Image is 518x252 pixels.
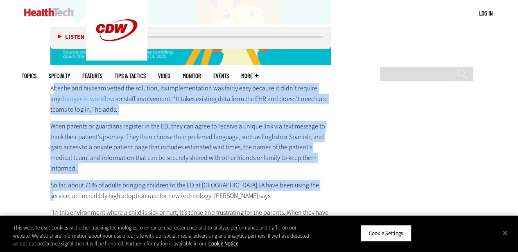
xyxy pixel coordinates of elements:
div: User menu [479,9,493,18]
p: So far, about 76% of adults bringing children to the ED at [GEOGRAPHIC_DATA] LA have been using t... [50,180,331,201]
span: More [241,73,258,79]
a: Video [158,73,170,79]
p: “In this environment where a child is sick or hurt, it’s tense and frustrating for the parents. W... [50,207,331,249]
span: Topics [22,73,36,79]
button: Cookie Settings [360,225,412,242]
a: changes in workflows [60,94,117,103]
a: Events [213,73,229,79]
a: CDW [86,54,147,63]
a: Log in [479,9,493,17]
a: MonITor [183,73,201,79]
div: This website uses cookies and other tracking technologies to enhance user experience and to analy... [13,224,311,248]
a: Tips & Tactics [115,73,146,79]
a: More information about your privacy [208,240,238,247]
p: After he and his team vetted the solution, its implementation was fairly easy because it didn’t r... [50,83,331,115]
button: Close [496,224,514,242]
p: When parents or guardians register in the ED, they can agree to receive a unique link via text me... [50,121,331,173]
a: Features [82,73,102,79]
span: Specialty [49,73,70,79]
img: Home [24,8,74,16]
